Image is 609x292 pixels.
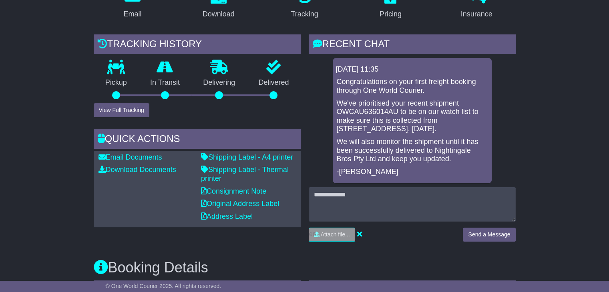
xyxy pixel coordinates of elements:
a: Email Documents [98,153,162,161]
a: Download Documents [98,166,176,174]
a: Consignment Note [201,187,266,195]
button: Send a Message [463,228,515,242]
a: Address Label [201,212,253,220]
p: Delivered [247,78,300,87]
div: Download [203,9,235,20]
span: © One World Courier 2025. All rights reserved. [106,283,221,289]
div: [DATE] 11:35 [336,65,488,74]
div: Pricing [380,9,402,20]
a: Shipping Label - Thermal printer [201,166,289,182]
div: Insurance [461,9,492,20]
p: We will also monitor the shipment until it has been successfully delivered to Nightingale Bros Pt... [337,138,488,164]
p: Pickup [94,78,139,87]
div: Email [123,9,141,20]
div: Tracking [291,9,318,20]
button: View Full Tracking [94,103,149,117]
div: Quick Actions [94,129,301,151]
h3: Booking Details [94,260,516,276]
div: Tracking history [94,34,301,56]
a: Original Address Label [201,200,279,208]
p: In Transit [139,78,191,87]
p: -[PERSON_NAME] [337,168,488,176]
div: RECENT CHAT [309,34,516,56]
a: Shipping Label - A4 printer [201,153,293,161]
p: We've prioritised your recent shipment OWCAU636014AU to be on our watch list to make sure this is... [337,99,488,134]
p: Congratulations on your first freight booking through One World Courier. [337,78,488,95]
p: Delivering [191,78,247,87]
